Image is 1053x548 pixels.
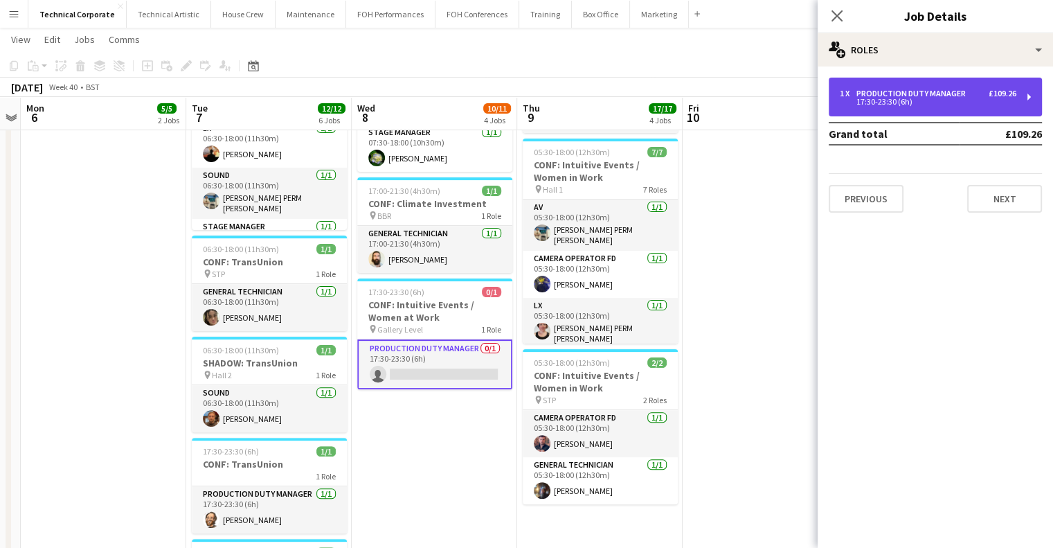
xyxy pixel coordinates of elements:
span: 05:30-18:00 (12h30m) [534,147,610,157]
span: Week 40 [46,82,80,92]
button: Previous [829,185,903,213]
div: 2 Jobs [158,115,179,125]
span: 2 Roles [643,395,667,405]
app-card-role: LX1/106:30-18:00 (11h30m)[PERSON_NAME] [192,121,347,168]
span: 17:30-23:30 (6h) [368,287,424,297]
span: Hall 1 [543,184,563,195]
span: STP [212,269,225,279]
a: Edit [39,30,66,48]
app-job-card: 17:00-21:30 (4h30m)1/1CONF: Climate Investment BBR1 RoleGeneral Technician1/117:00-21:30 (4h30m)[... [357,177,512,273]
app-card-role: Sound1/106:30-18:00 (11h30m)[PERSON_NAME] [192,385,347,432]
span: 2/2 [647,357,667,368]
div: 4 Jobs [484,115,510,125]
h3: Job Details [818,7,1053,25]
app-card-role: Stage Manager1/107:30-18:00 (10h30m)[PERSON_NAME] [357,125,512,172]
span: View [11,33,30,46]
span: Mon [26,102,44,114]
h3: CONF: Climate Investment [357,197,512,210]
span: Fri [688,102,699,114]
span: 17:00-21:30 (4h30m) [368,186,440,196]
app-job-card: 05:30-18:00 (12h30m)7/7CONF: Intuitive Events / Women in Work Hall 17 RolesAV1/105:30-18:00 (12h3... [523,139,678,344]
span: 12/12 [318,103,345,114]
span: Thu [523,102,540,114]
app-job-card: 17:30-23:30 (6h)0/1CONF: Intuitive Events / Women at Work Gallery Level1 RoleProduction Duty Mana... [357,279,512,389]
span: 7 [190,109,208,125]
button: Marketing [630,1,689,28]
td: Grand total [829,123,960,145]
span: 1 Role [316,471,336,481]
app-card-role: Production Duty Manager0/117:30-23:30 (6h) [357,339,512,389]
div: 17:30-23:30 (6h) [840,98,1016,105]
td: £109.26 [960,123,1042,145]
span: 1 Role [481,324,501,335]
h3: CONF: TransUnion [192,458,347,470]
button: House Crew [211,1,276,28]
button: Next [967,185,1042,213]
button: FOH Conferences [435,1,519,28]
app-card-role: Stage Manager1/1 [192,219,347,266]
span: Wed [357,102,375,114]
button: Technical Corporate [28,1,127,28]
app-card-role: General Technician1/117:00-21:30 (4h30m)[PERSON_NAME] [357,226,512,273]
button: Technical Artistic [127,1,211,28]
span: 10 [686,109,699,125]
a: View [6,30,36,48]
a: Jobs [69,30,100,48]
span: Jobs [74,33,95,46]
span: Comms [109,33,140,46]
span: 06:30-18:00 (11h30m) [203,244,279,254]
span: 1 Role [316,269,336,279]
app-card-role: LX1/105:30-18:00 (12h30m)[PERSON_NAME] PERM [PERSON_NAME] [523,298,678,349]
app-job-card: 06:30-18:00 (11h30m)1/1SHADOW: TransUnion Hall 21 RoleSound1/106:30-18:00 (11h30m)[PERSON_NAME] [192,337,347,432]
app-job-card: 05:30-18:00 (12h30m)2/2CONF: Intuitive Events / Women in Work STP2 RolesCamera Operator FD1/105:3... [523,349,678,504]
button: Maintenance [276,1,346,28]
span: 5/5 [157,103,177,114]
span: 6 [24,109,44,125]
app-card-role: Camera Operator FD1/105:30-18:00 (12h30m)[PERSON_NAME] [523,410,678,457]
span: 1/1 [482,186,501,196]
app-card-role: AV1/105:30-18:00 (12h30m)[PERSON_NAME] PERM [PERSON_NAME] [523,200,678,251]
div: 6 Jobs [318,115,345,125]
button: Box Office [572,1,630,28]
h3: CONF: Intuitive Events / Women at Work [357,299,512,324]
span: 7 Roles [643,184,667,195]
span: 10/11 [483,103,511,114]
app-card-role: General Technician1/106:30-18:00 (11h30m)[PERSON_NAME] [192,284,347,331]
span: Hall 2 [212,370,232,380]
span: 9 [521,109,540,125]
span: Gallery Level [377,324,423,335]
span: 1/1 [316,345,336,355]
div: BST [86,82,100,92]
h3: CONF: TransUnion [192,256,347,268]
span: 8 [355,109,375,125]
div: Production Duty Manager [856,89,971,98]
div: [DATE] [11,80,43,94]
span: 1/1 [316,446,336,457]
span: 1 Role [316,370,336,380]
button: FOH Performances [346,1,435,28]
app-card-role: Sound1/106:30-18:00 (11h30m)[PERSON_NAME] PERM [PERSON_NAME] [192,168,347,219]
div: Roles [818,33,1053,67]
h3: CONF: Intuitive Events / Women in Work [523,159,678,184]
h3: SHADOW: TransUnion [192,357,347,369]
app-card-role: General Technician1/105:30-18:00 (12h30m)[PERSON_NAME] [523,457,678,504]
a: Comms [103,30,145,48]
span: 06:30-18:00 (11h30m) [203,345,279,355]
app-job-card: 06:30-18:00 (11h30m)1/1CONF: TransUnion STP1 RoleGeneral Technician1/106:30-18:00 (11h30m)[PERSON... [192,236,347,331]
span: 1/1 [316,244,336,254]
span: 05:30-18:00 (12h30m) [534,357,610,368]
span: STP [543,395,556,405]
app-card-role: Production Duty Manager1/117:30-23:30 (6h)[PERSON_NAME] [192,486,347,533]
span: 7/7 [647,147,667,157]
app-job-card: 17:30-23:30 (6h)1/1CONF: TransUnion1 RoleProduction Duty Manager1/117:30-23:30 (6h)[PERSON_NAME] [192,438,347,533]
div: 1 x [840,89,856,98]
span: 17:30-23:30 (6h) [203,446,259,457]
span: 1 Role [481,211,501,221]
